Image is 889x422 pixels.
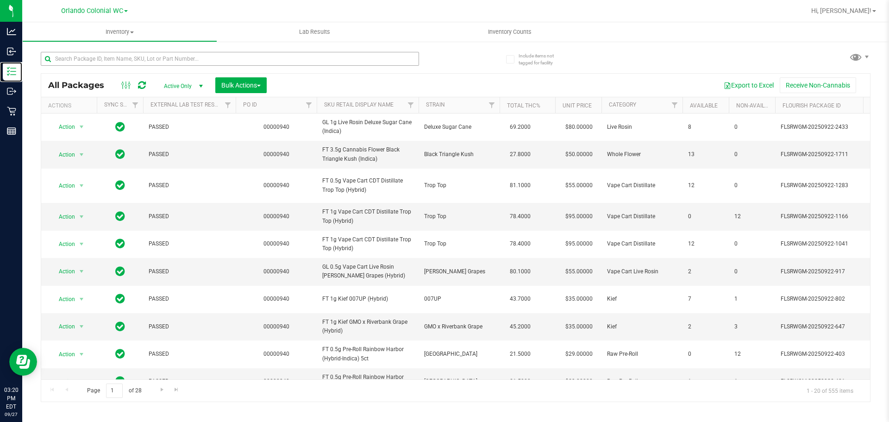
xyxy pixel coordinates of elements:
span: 69.2000 [505,120,535,134]
span: 12 [688,239,723,248]
a: 00000940 [263,182,289,189]
a: Category [609,101,636,108]
a: Lab Results [217,22,412,42]
span: 2 [688,322,723,331]
span: 81.1000 [505,179,535,192]
span: In Sync [115,210,125,223]
inline-svg: Analytics [7,27,16,36]
span: $35.00000 [561,292,597,306]
a: Go to the last page [170,384,183,396]
span: Action [50,293,75,306]
span: Lab Results [287,28,343,36]
span: select [76,265,88,278]
button: Export to Excel [718,77,780,93]
span: Kief [607,322,677,331]
div: Actions [48,102,93,109]
a: 00000940 [263,351,289,357]
span: 0 [734,150,770,159]
span: In Sync [115,375,125,388]
input: Search Package ID, Item Name, SKU, Lot or Part Number... [41,52,419,66]
span: 0 [734,181,770,190]
span: 1 - 20 of 555 items [799,384,861,397]
span: Trop Top [424,212,494,221]
span: FLSRWGM-20250922-802 [781,295,871,303]
span: FT 1g Vape Cart CDT Distillate Trop Top (Hybrid) [322,235,413,253]
span: Black Triangle Kush [424,150,494,159]
a: Filter [220,97,236,113]
span: 27.8000 [505,148,535,161]
iframe: Resource center [9,348,37,376]
button: Receive Non-Cannabis [780,77,856,93]
span: All Packages [48,80,113,90]
span: FT 1g Kief GMO x Riverbank Grape (Hybrid) [322,318,413,335]
span: 1 [734,377,770,386]
span: $29.00000 [561,375,597,388]
span: 0 [734,239,770,248]
span: 1 [734,295,770,303]
span: select [76,120,88,133]
a: Strain [426,101,445,108]
a: 00000940 [263,323,289,330]
span: 2 [688,267,723,276]
span: Whole Flower [607,150,677,159]
span: PASSED [149,212,230,221]
span: Action [50,148,75,161]
span: select [76,179,88,192]
a: Go to the next page [155,384,169,396]
a: Sync Status [104,101,140,108]
span: 12 [734,350,770,359]
a: 00000940 [263,213,289,220]
span: Action [50,375,75,388]
span: select [76,348,88,361]
span: Hi, [PERSON_NAME]! [811,7,871,14]
span: Vape Cart Distillate [607,181,677,190]
span: Raw Pre-Roll [607,350,677,359]
span: 0 [734,267,770,276]
span: Raw Pre-Roll [607,377,677,386]
span: 78.4000 [505,237,535,251]
span: GL 1g Live Rosin Deluxe Sugar Cane (Indica) [322,118,413,136]
span: Kief [607,295,677,303]
a: 00000940 [263,240,289,247]
span: Trop Top [424,181,494,190]
span: In Sync [115,120,125,133]
a: Inventory Counts [412,22,607,42]
input: 1 [106,384,123,398]
span: Deluxe Sugar Cane [424,123,494,132]
span: Action [50,320,75,333]
span: PASSED [149,377,230,386]
a: 00000940 [263,378,289,384]
span: PASSED [149,239,230,248]
span: 80.1000 [505,265,535,278]
span: select [76,148,88,161]
span: 7 [688,295,723,303]
span: Action [50,238,75,251]
span: FLSRWGM-20250922-401 [781,377,871,386]
span: FT 1g Kief 007UP (Hybrid) [322,295,413,303]
span: $95.00000 [561,237,597,251]
span: [GEOGRAPHIC_DATA] [424,350,494,359]
span: 13 [688,150,723,159]
span: PASSED [149,267,230,276]
span: 8 [688,123,723,132]
button: Bulk Actions [215,77,267,93]
span: PASSED [149,150,230,159]
span: Inventory [23,28,217,36]
a: Filter [128,97,143,113]
span: select [76,210,88,223]
p: 03:20 PM EDT [4,386,18,411]
a: 00000940 [263,268,289,275]
span: FT 0.5g Vape Cart CDT Distillate Trop Top (Hybrid) [322,176,413,194]
span: PASSED [149,350,230,359]
span: In Sync [115,148,125,161]
a: 00000940 [263,124,289,130]
span: GL 0.5g Vape Cart Live Rosin [PERSON_NAME] Grapes (Hybrid) [322,263,413,280]
span: select [76,320,88,333]
a: 00000940 [263,151,289,157]
a: Filter [484,97,500,113]
span: GMO x Riverbank Grape [424,322,494,331]
span: $55.00000 [561,179,597,192]
span: Action [50,179,75,192]
span: 43.7000 [505,292,535,306]
a: Total THC% [507,102,540,109]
